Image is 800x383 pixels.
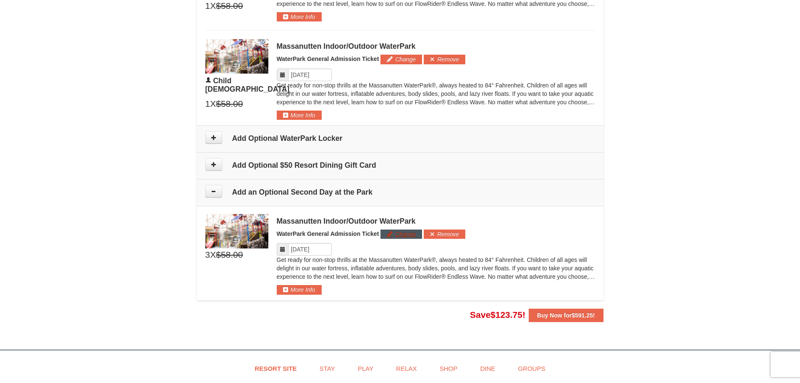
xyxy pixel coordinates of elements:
button: Change [380,55,422,64]
h4: Add Optional WaterPark Locker [205,134,595,143]
span: $58.00 [216,98,243,110]
h4: Add Optional $50 Resort Dining Gift Card [205,161,595,169]
p: Get ready for non-stop thrills at the Massanutten WaterPark®, always heated to 84° Fahrenheit. Ch... [277,81,595,106]
button: Remove [424,230,465,239]
a: Stay [309,359,346,378]
button: More Info [277,285,322,294]
span: WaterPark General Admission Ticket [277,55,379,62]
p: Get ready for non-stop thrills at the Massanutten WaterPark®, always heated to 84° Fahrenheit. Ch... [277,256,595,281]
span: X [210,248,216,261]
span: Child [DEMOGRAPHIC_DATA] [205,77,290,93]
div: Massanutten Indoor/Outdoor WaterPark [277,42,595,50]
button: More Info [277,111,322,120]
a: Relax [386,359,427,378]
button: Change [380,230,422,239]
a: Resort Site [244,359,307,378]
div: Massanutten Indoor/Outdoor WaterPark [277,217,595,225]
button: More Info [277,12,322,21]
span: X [210,98,216,110]
a: Shop [429,359,468,378]
img: 6619917-1403-22d2226d.jpg [205,39,268,74]
span: $123.75 [490,310,522,320]
span: 1 [205,98,210,110]
span: Save ! [470,310,525,320]
img: 6619917-1403-22d2226d.jpg [205,214,268,248]
span: $58.00 [216,248,243,261]
button: Buy Now for$591.25! [529,309,603,322]
h4: Add an Optional Second Day at the Park [205,188,595,196]
a: Play [347,359,384,378]
span: WaterPark General Admission Ticket [277,230,379,237]
strong: Buy Now for ! [537,312,595,319]
span: $591.25 [572,312,593,319]
span: 3 [205,248,210,261]
a: Groups [507,359,556,378]
a: Dine [470,359,506,378]
button: Remove [424,55,465,64]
